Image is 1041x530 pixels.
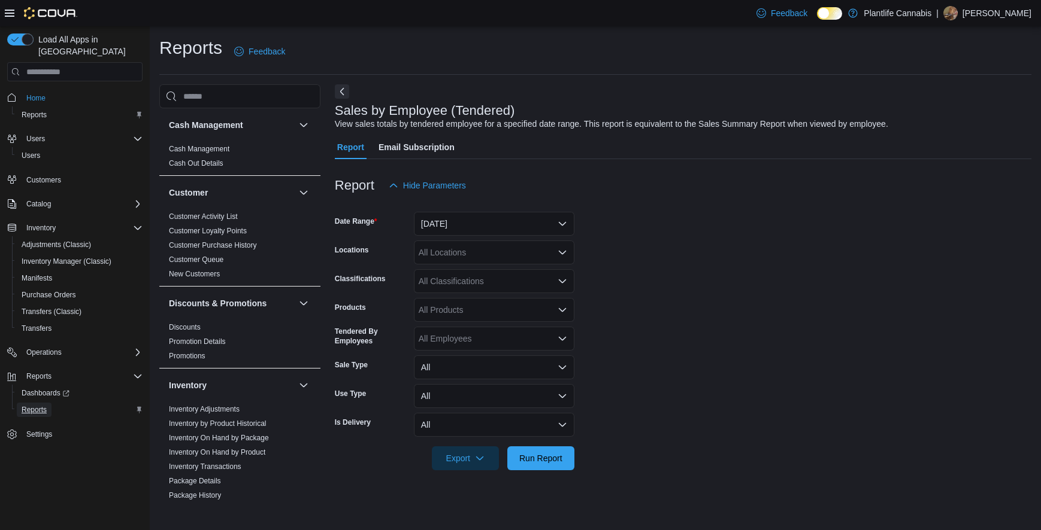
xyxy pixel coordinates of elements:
span: Home [26,93,46,103]
button: Users [2,130,147,147]
a: Customer Loyalty Points [169,227,247,235]
button: Customers [2,171,147,188]
button: Next [335,84,349,99]
label: Products [335,303,366,312]
a: Inventory On Hand by Package [169,434,269,442]
span: Inventory [26,223,56,233]
div: View sales totals by tendered employee for a specified date range. This report is equivalent to t... [335,118,888,130]
a: Customers [22,173,66,187]
a: Dashboards [17,386,74,400]
span: Dashboards [22,388,69,398]
button: Users [22,132,50,146]
button: Purchase Orders [12,287,147,303]
button: Adjustments (Classic) [12,236,147,253]
span: Reports [22,369,143,383]
span: Inventory Adjustments [169,404,240,414]
span: Customers [22,172,143,187]
span: Reports [22,110,47,120]
a: Inventory Transactions [169,462,241,471]
h3: Discounts & Promotions [169,297,267,309]
a: Cash Management [169,145,229,153]
a: Promotion Details [169,337,226,346]
a: Customer Purchase History [169,241,257,249]
span: Feedback [249,45,285,57]
button: All [414,355,574,379]
button: Catalog [2,196,147,212]
button: Customer [296,185,311,200]
span: Customer Loyalty Points [169,226,247,236]
span: Feedback [771,7,807,19]
input: Dark Mode [817,7,842,20]
span: Inventory Manager (Classic) [17,254,143,269]
span: New Customers [169,269,220,279]
button: Open list of options [558,248,567,257]
div: Mary Babiuk [943,6,958,20]
span: Transfers [22,324,52,333]
a: New Customers [169,270,220,278]
button: Users [12,147,147,164]
a: Purchase Orders [17,288,81,302]
a: Home [22,91,50,105]
p: | [936,6,939,20]
span: Customer Activity List [169,212,238,221]
span: Operations [26,348,62,357]
button: Run Report [507,446,574,470]
span: Manifests [22,273,52,283]
button: Customer [169,187,294,199]
h1: Reports [159,36,222,60]
p: [PERSON_NAME] [963,6,1031,20]
div: Discounts & Promotions [159,320,320,368]
span: Cash Out Details [169,159,223,168]
span: Settings [26,430,52,439]
button: Export [432,446,499,470]
span: Users [22,132,143,146]
button: [DATE] [414,212,574,236]
button: Settings [2,425,147,443]
label: Tendered By Employees [335,327,409,346]
span: Package History [169,491,221,500]
div: Cash Management [159,142,320,175]
button: Inventory [22,221,60,235]
span: Purchase Orders [22,290,76,300]
h3: Inventory [169,379,207,391]
nav: Complex example [7,84,143,474]
button: All [414,384,574,408]
p: Plantlife Cannabis [864,6,931,20]
a: Inventory Manager (Classic) [17,254,116,269]
a: Discounts [169,323,201,331]
span: Operations [22,345,143,360]
a: Reports [17,108,52,122]
span: Run Report [519,452,562,464]
button: Catalog [22,197,56,211]
span: Customer Queue [169,255,223,264]
a: Adjustments (Classic) [17,237,96,252]
span: Dashboards [17,386,143,400]
span: Promotion Details [169,337,226,346]
a: Users [17,148,45,163]
span: Transfers [17,321,143,336]
span: Inventory Transactions [169,462,241,471]
span: Package Details [169,476,221,486]
button: Reports [2,368,147,385]
span: Promotions [169,351,205,361]
span: Transfers (Classic) [17,304,143,319]
span: Manifests [17,271,143,285]
a: Product Expirations [169,505,231,514]
a: Feedback [752,1,812,25]
span: Inventory On Hand by Package [169,433,269,443]
button: Discounts & Promotions [296,296,311,310]
a: Dashboards [12,385,147,401]
span: Inventory On Hand by Product [169,447,265,457]
button: All [414,413,574,437]
span: Cash Management [169,144,229,154]
label: Use Type [335,389,366,398]
span: Product Expirations [169,505,231,514]
button: Reports [22,369,56,383]
a: Inventory by Product Historical [169,419,267,428]
label: Sale Type [335,360,368,370]
span: Customers [26,175,61,185]
a: Customer Queue [169,255,223,264]
img: Cova [24,7,77,19]
span: Report [337,135,364,159]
